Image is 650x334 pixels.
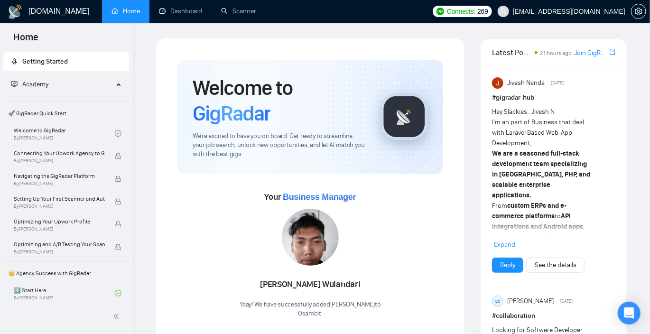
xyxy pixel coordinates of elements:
[492,46,532,58] span: Latest Posts from the GigRadar Community
[436,8,444,15] img: upwork-logo.png
[492,149,590,199] strong: We are a seasoned full-stack development team specializing in [GEOGRAPHIC_DATA], PHP, and scalabl...
[115,176,121,182] span: lock
[551,79,564,87] span: [DATE]
[11,58,18,65] span: rocket
[3,52,129,71] li: Getting Started
[240,277,381,293] div: [PERSON_NAME] Wulandari
[115,221,121,228] span: lock
[14,194,105,204] span: Setting Up Your First Scanner and Auto-Bidder
[115,198,121,205] span: lock
[193,101,270,126] span: GigRadar
[4,104,128,123] span: 🚀 GigRadar Quick Start
[560,297,573,306] span: [DATE]
[492,296,503,306] div: BO
[221,7,256,15] a: searchScanner
[115,244,121,250] span: lock
[610,48,615,57] a: export
[265,192,356,202] span: Your
[14,283,115,304] a: 1️⃣ Start HereBy[PERSON_NAME]
[115,153,121,159] span: lock
[14,181,105,186] span: By [PERSON_NAME]
[111,7,140,15] a: homeHome
[508,296,554,306] span: [PERSON_NAME]
[22,57,68,65] span: Getting Started
[11,81,18,87] span: fund-projection-screen
[193,132,365,159] span: We're excited to have you on board. Get ready to streamline your job search, unlock new opportuni...
[477,6,488,17] span: 269
[115,290,121,297] span: check-circle
[14,226,105,232] span: By [PERSON_NAME]
[618,302,641,325] div: Open Intercom Messenger
[14,240,105,249] span: Optimizing and A/B Testing Your Scanner for Better Results
[283,192,356,202] span: Business Manager
[193,75,365,126] h1: Welcome to
[447,6,475,17] span: Connects:
[115,130,121,137] span: check-circle
[14,171,105,181] span: Navigating the GigRadar Platform
[492,258,523,273] button: Reply
[631,8,646,15] a: setting
[527,258,585,273] button: See the details
[631,4,646,19] button: setting
[11,80,48,88] span: Academy
[14,204,105,209] span: By [PERSON_NAME]
[14,123,115,144] a: Welcome to GigRadarBy[PERSON_NAME]
[240,300,381,318] div: Yaay! We have successfully added [PERSON_NAME] to
[14,249,105,255] span: By [PERSON_NAME]
[14,217,105,226] span: Optimizing Your Upwork Profile
[500,8,507,15] span: user
[4,264,128,283] span: 👑 Agency Success with GigRadar
[381,93,428,140] img: gigradar-logo.png
[610,48,615,56] span: export
[540,50,572,56] span: 21 hours ago
[8,4,23,19] img: logo
[508,78,545,88] span: Jivesh Nanda
[500,260,515,270] a: Reply
[574,48,608,58] a: Join GigRadar Slack Community
[492,93,615,103] h1: # gigradar-hub
[14,148,105,158] span: Connecting Your Upwork Agency to GigRadar
[282,209,339,266] img: 1712061552960-WhatsApp%20Image%202024-04-02%20at%2020.30.59.jpeg
[6,30,46,50] span: Home
[113,312,122,321] span: double-left
[494,241,515,249] span: Expand
[492,77,503,89] img: Jivesh Nanda
[22,80,48,88] span: Academy
[240,309,381,318] p: Osambit .
[492,311,615,321] h1: # collaboration
[14,158,105,164] span: By [PERSON_NAME]
[492,202,566,220] strong: custom ERPs and e-commerce platforms
[159,7,202,15] a: dashboardDashboard
[535,260,576,270] a: See the details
